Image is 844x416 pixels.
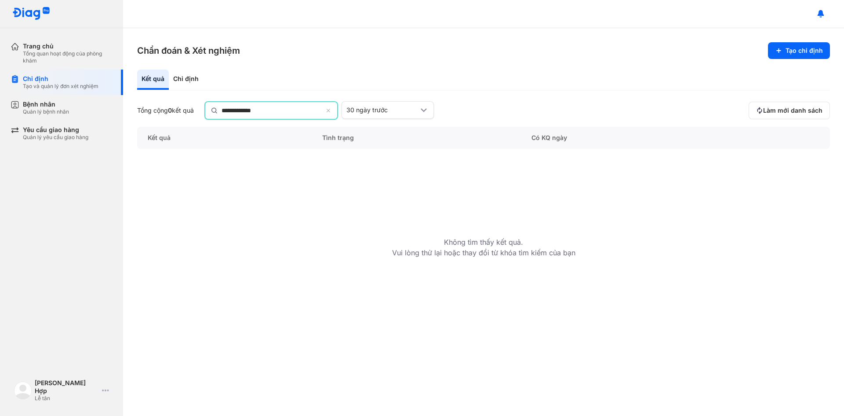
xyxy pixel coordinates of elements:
div: Tạo và quản lý đơn xét nghiệm [23,83,98,90]
div: 30 ngày trước [346,106,418,114]
button: Tạo chỉ định [768,42,830,59]
div: Yêu cầu giao hàng [23,126,88,134]
div: Kết quả [137,127,312,149]
span: 0 [168,107,172,114]
img: logo [12,7,50,21]
span: Làm mới danh sách [763,107,822,114]
div: Tổng cộng kết quả [137,107,194,114]
button: Làm mới danh sách [749,102,830,119]
img: logo [14,382,32,399]
div: Có KQ ngày [521,127,746,149]
div: Lễ tân [35,395,98,402]
div: Quản lý bệnh nhân [23,108,69,115]
div: Bệnh nhân [23,100,69,108]
div: Chỉ định [23,75,98,83]
div: Chỉ định [169,70,203,90]
div: [PERSON_NAME] Hợp [35,379,98,395]
div: Kết quả [137,70,169,90]
div: Quản lý yêu cầu giao hàng [23,134,88,141]
div: Trang chủ [23,42,113,50]
div: Tổng quan hoạt động của phòng khám [23,50,113,64]
h3: Chẩn đoán & Xét nghiệm [137,44,240,57]
div: Tình trạng [312,127,521,149]
div: Không tìm thấy kết quả. Vui lòng thử lại hoặc thay đổi từ khóa tìm kiếm của bạn [392,149,575,258]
